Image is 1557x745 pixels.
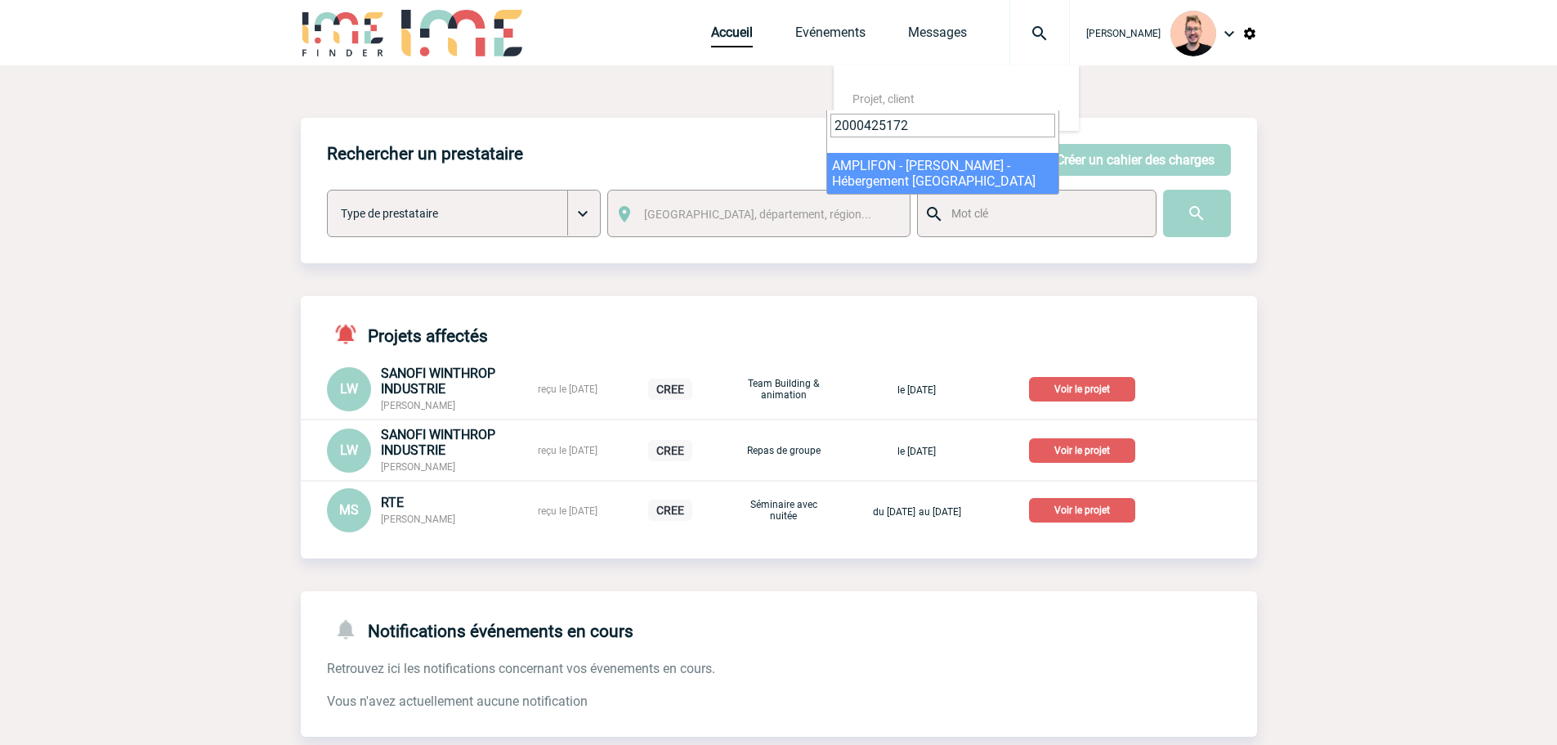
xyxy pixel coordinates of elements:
[327,144,523,164] h4: Rechercher un prestataire
[897,446,936,457] span: le [DATE]
[381,427,495,458] span: SANOFI WINTHROP INDUSTRIE
[538,384,597,395] span: reçu le [DATE]
[381,366,495,397] span: SANOFI WINTHROP INDUSTRIE
[743,445,825,456] p: Repas de groupe
[333,617,368,641] img: notifications-24-px-g.png
[908,25,967,47] a: Messages
[538,505,597,517] span: reçu le [DATE]
[897,384,936,396] span: le [DATE]
[852,92,915,105] span: Projet, client
[711,25,753,47] a: Accueil
[648,500,692,521] p: CREE
[327,693,588,709] span: Vous n'avez actuellement aucune notification
[644,208,871,221] span: [GEOGRAPHIC_DATA], département, région...
[919,506,961,518] span: au [DATE]
[1086,28,1161,39] span: [PERSON_NAME]
[1029,442,1142,457] a: Voir le projet
[381,461,455,473] span: [PERSON_NAME]
[827,153,1058,194] li: AMPLIFON - [PERSON_NAME] - Hébergement [GEOGRAPHIC_DATA]
[340,442,358,458] span: LW
[873,506,915,518] span: du [DATE]
[1170,11,1216,56] img: 129741-1.png
[381,400,455,411] span: [PERSON_NAME]
[1029,501,1142,517] a: Voir le projet
[1029,438,1135,463] p: Voir le projet
[743,378,825,401] p: Team Building & animation
[327,617,633,641] h4: Notifications événements en cours
[648,440,692,461] p: CREE
[301,10,386,56] img: IME-Finder
[648,379,692,400] p: CREE
[327,661,715,676] span: Retrouvez ici les notifications concernant vos évenements en cours.
[381,495,404,510] span: RTE
[947,203,1141,224] input: Mot clé
[1029,377,1135,402] p: Voir le projet
[327,322,488,346] h4: Projets affectés
[743,499,825,522] p: Séminaire avec nuitée
[333,322,368,346] img: notifications-active-24-px-r.png
[1029,380,1142,396] a: Voir le projet
[381,514,455,525] span: [PERSON_NAME]
[538,445,597,456] span: reçu le [DATE]
[339,502,359,518] span: MS
[1029,498,1135,523] p: Voir le projet
[340,381,358,397] span: LW
[1163,190,1231,237] input: Submit
[795,25,866,47] a: Evénements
